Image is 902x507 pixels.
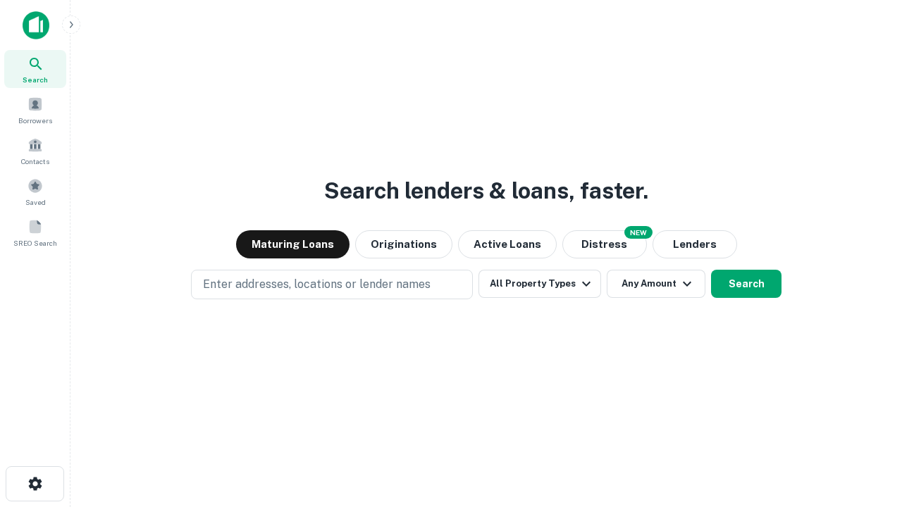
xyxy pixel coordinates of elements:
[18,115,52,126] span: Borrowers
[4,50,66,88] a: Search
[21,156,49,167] span: Contacts
[324,174,648,208] h3: Search lenders & loans, faster.
[191,270,473,299] button: Enter addresses, locations or lender names
[23,74,48,85] span: Search
[458,230,557,258] button: Active Loans
[355,230,452,258] button: Originations
[4,213,66,251] a: SREO Search
[653,230,737,258] button: Lenders
[711,270,781,298] button: Search
[562,230,647,258] button: Search distressed loans with lien and other non-mortgage details.
[236,230,350,258] button: Maturing Loans
[4,173,66,211] a: Saved
[13,237,57,249] span: SREO Search
[23,11,49,39] img: capitalize-icon.png
[624,226,653,239] div: NEW
[25,196,46,208] span: Saved
[832,394,902,462] iframe: Chat Widget
[607,270,705,298] button: Any Amount
[478,270,601,298] button: All Property Types
[203,276,431,293] p: Enter addresses, locations or lender names
[4,91,66,129] a: Borrowers
[4,132,66,170] a: Contacts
